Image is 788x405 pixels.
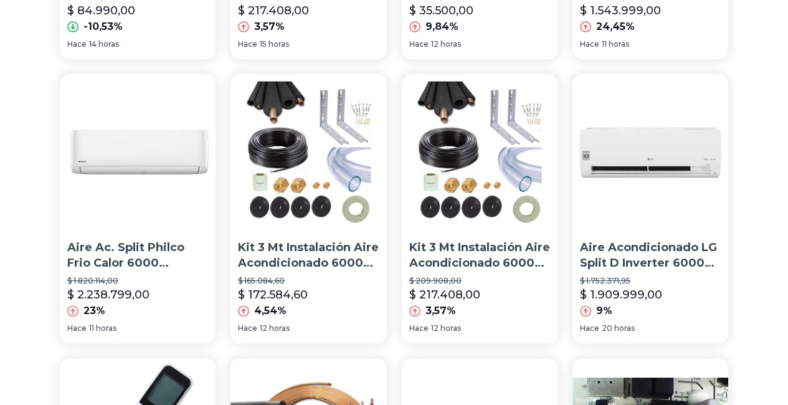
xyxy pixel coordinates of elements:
span: Hace [238,323,257,333]
p: Aire Acondicionado LG Split D Inverter 6000 Frig S4-w24k231e [580,240,721,271]
a: Aire Ac. Split Philco Frio Calor 6000 Phs60ha4cn CuoAire Ac. Split Philco Frio Calor 6000 Phs60ha... [60,74,216,343]
img: Aire Ac. Split Philco Frio Calor 6000 Phs60ha4cn Cuo [60,74,216,230]
p: 23% [83,303,105,318]
p: $ 172.584,60 [238,286,308,303]
span: Hace [238,39,257,49]
span: 12 horas [431,39,461,49]
img: Kit 3 Mt Instalación Aire Acondicionado 6000 Frig 3/8 Y 5/8 [402,74,558,230]
span: Hace [409,323,429,333]
p: Kit 3 Mt Instalación Aire Acondicionado 6000 Frig 3/8 Y 5/8 [238,240,379,271]
a: Kit 3 Mt Instalación Aire Acondicionado 6000 Frig 3/8 Y 5/8Kit 3 Mt Instalación Aire Acondicionad... [230,74,386,343]
span: 11 horas [89,323,116,333]
p: 3,57% [425,303,456,318]
span: 15 horas [260,39,289,49]
span: 14 horas [89,39,119,49]
span: 20 horas [602,323,635,333]
p: $ 1.909.999,00 [580,286,662,303]
p: $ 1.543.999,00 [580,2,661,19]
span: Hace [67,323,87,333]
a: Kit 3 Mt Instalación Aire Acondicionado 6000 Frig 3/8 Y 5/8Kit 3 Mt Instalación Aire Acondicionad... [402,74,558,343]
p: -10,53% [83,19,123,34]
img: Aire Acondicionado LG Split D Inverter 6000 Frig S4-w24k231e [572,74,728,230]
span: Hace [409,39,429,49]
span: 12 horas [431,323,461,333]
span: 11 horas [602,39,629,49]
span: Hace [580,39,599,49]
p: $ 217.408,00 [238,2,309,19]
p: Kit 3 Mt Instalación Aire Acondicionado 6000 Frig 3/8 Y 5/8 [409,240,550,271]
a: Aire Acondicionado LG Split D Inverter 6000 Frig S4-w24k231eAire Acondicionado LG Split D Inverte... [572,74,728,343]
p: $ 209.908,00 [409,276,550,286]
p: 9% [596,303,612,318]
span: Hace [67,39,87,49]
p: 24,45% [596,19,635,34]
span: Hace [580,323,599,333]
p: $ 35.500,00 [409,2,473,19]
p: 3,57% [254,19,285,34]
p: 9,84% [425,19,458,34]
p: $ 165.084,60 [238,276,379,286]
img: Kit 3 Mt Instalación Aire Acondicionado 6000 Frig 3/8 Y 5/8 [230,74,386,230]
p: $ 1.752.371,95 [580,276,721,286]
p: Aire Ac. Split Philco Frio Calor 6000 Phs60ha4cn Cuo [67,240,208,271]
p: $ 2.238.799,00 [67,286,150,303]
span: 12 horas [260,323,290,333]
p: $ 1.820.114,00 [67,276,208,286]
p: $ 217.408,00 [409,286,480,303]
p: $ 84.990,00 [67,2,135,19]
p: 4,54% [254,303,287,318]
